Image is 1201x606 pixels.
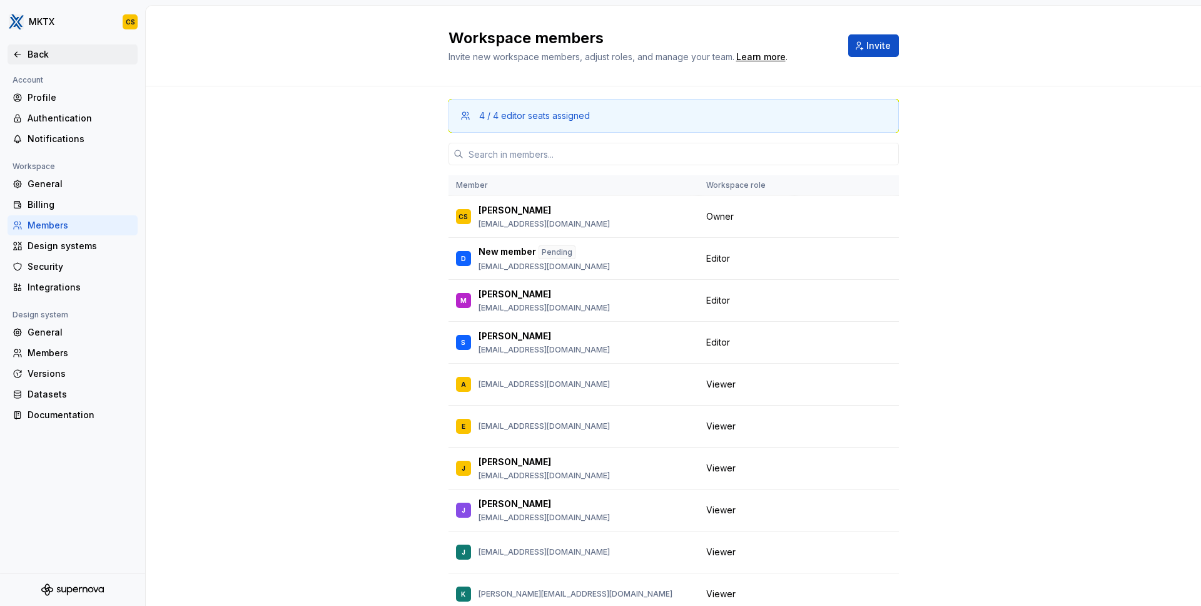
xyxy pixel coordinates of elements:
div: S [461,336,465,349]
div: Billing [28,198,133,211]
div: General [28,326,133,339]
span: Viewer [706,546,736,558]
span: Viewer [706,420,736,433]
h2: Workspace members [448,28,833,48]
div: Profile [28,91,133,104]
p: [EMAIL_ADDRESS][DOMAIN_NAME] [479,421,610,431]
div: Authentication [28,112,133,125]
span: Editor [706,294,730,307]
a: Datasets [8,384,138,404]
a: Members [8,343,138,363]
p: [EMAIL_ADDRESS][DOMAIN_NAME] [479,303,610,313]
div: Workspace [8,159,60,174]
div: Security [28,260,133,273]
div: J [462,462,465,475]
button: Invite [848,34,899,57]
span: Editor [706,336,730,349]
span: Editor [706,252,730,265]
span: Viewer [706,378,736,391]
p: [PERSON_NAME] [479,204,551,217]
div: D [461,252,466,265]
span: Invite [866,39,891,52]
div: J [462,546,465,558]
div: M [460,294,467,307]
p: [PERSON_NAME] [479,456,551,468]
p: [EMAIL_ADDRESS][DOMAIN_NAME] [479,513,610,523]
p: [EMAIL_ADDRESS][DOMAIN_NAME] [479,379,610,389]
p: [PERSON_NAME] [479,498,551,510]
a: Back [8,44,138,64]
p: [PERSON_NAME] [479,330,551,342]
span: . [734,53,788,62]
div: Pending [539,245,575,259]
img: 6599c211-2218-4379-aa47-474b768e6477.png [9,14,24,29]
svg: Supernova Logo [41,583,104,596]
p: [EMAIL_ADDRESS][DOMAIN_NAME] [479,471,610,481]
span: Invite new workspace members, adjust roles, and manage your team. [448,51,734,62]
a: Authentication [8,108,138,128]
div: Datasets [28,388,133,401]
p: [PERSON_NAME][EMAIL_ADDRESS][DOMAIN_NAME] [479,589,672,599]
span: Viewer [706,504,736,516]
div: Design systems [28,240,133,252]
th: Workspace role [699,175,794,196]
a: Integrations [8,277,138,297]
a: Design systems [8,236,138,256]
div: A [461,378,466,391]
div: CS [126,17,135,27]
a: Profile [8,88,138,108]
p: New member [479,245,536,259]
div: Design system [8,307,73,322]
a: Notifications [8,129,138,149]
span: Viewer [706,588,736,600]
a: Versions [8,364,138,384]
a: Security [8,257,138,277]
div: K [461,588,465,600]
div: Versions [28,367,133,380]
div: 4 / 4 editor seats assigned [479,110,590,122]
span: Viewer [706,462,736,475]
div: Back [28,48,133,61]
a: Learn more [736,51,786,63]
p: [EMAIL_ADDRESS][DOMAIN_NAME] [479,262,610,272]
input: Search in members... [464,143,899,165]
div: Account [8,73,48,88]
span: Owner [706,210,734,223]
a: Members [8,215,138,235]
a: General [8,174,138,194]
div: E [462,420,465,433]
p: [EMAIL_ADDRESS][DOMAIN_NAME] [479,219,610,229]
div: Integrations [28,281,133,294]
div: Members [28,219,133,232]
p: [PERSON_NAME] [479,288,551,300]
div: J [462,504,465,516]
th: Member [448,175,699,196]
a: Billing [8,195,138,215]
div: Documentation [28,409,133,421]
a: General [8,322,138,342]
div: Members [28,347,133,359]
div: General [28,178,133,190]
a: Documentation [8,405,138,425]
button: MKTXCS [3,8,143,36]
div: CS [459,210,468,223]
div: MKTX [29,16,54,28]
p: [EMAIL_ADDRESS][DOMAIN_NAME] [479,345,610,355]
p: [EMAIL_ADDRESS][DOMAIN_NAME] [479,547,610,557]
div: Notifications [28,133,133,145]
